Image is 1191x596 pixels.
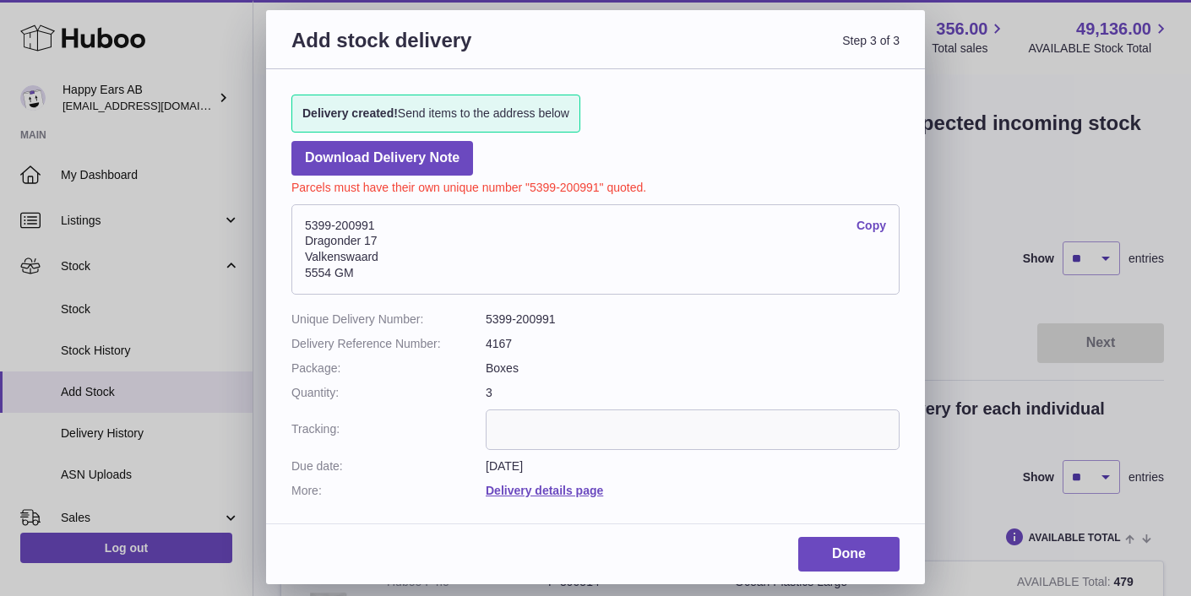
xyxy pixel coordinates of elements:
address: 5399-200991 Dragonder 17 Valkenswaard 5554 GM [291,204,900,295]
dd: 4167 [486,336,900,352]
dt: More: [291,483,486,499]
dd: Boxes [486,360,900,377]
a: Download Delivery Note [291,141,473,176]
a: Done [798,537,900,572]
dt: Package: [291,360,486,377]
dt: Due date: [291,458,486,474]
strong: Delivery created! [302,106,398,120]
dt: Quantity: [291,385,486,401]
dd: 3 [486,385,900,401]
a: Delivery details page [486,484,603,497]
span: Step 3 of 3 [595,27,900,73]
dd: 5399-200991 [486,312,900,328]
dd: [DATE] [486,458,900,474]
a: Copy [857,218,886,234]
dt: Delivery Reference Number: [291,336,486,352]
dt: Tracking: [291,409,486,450]
span: Send items to the address below [302,106,569,122]
h3: Add stock delivery [291,27,595,73]
dt: Unique Delivery Number: [291,312,486,328]
p: Parcels must have their own unique number "5399-200991" quoted. [291,176,900,196]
